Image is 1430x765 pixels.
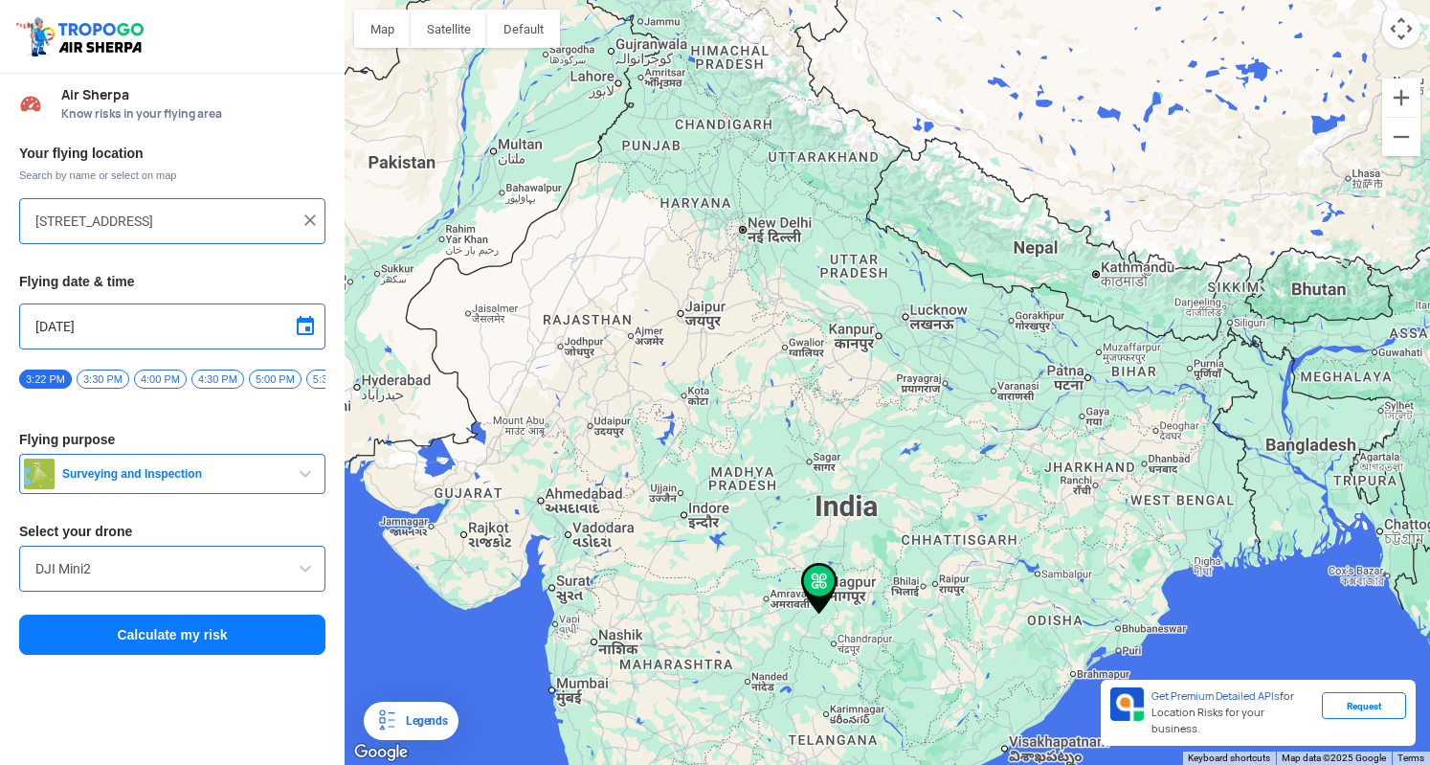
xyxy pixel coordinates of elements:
input: Search by name or Brand [35,557,309,580]
h3: Your flying location [19,146,325,160]
img: Risk Scores [19,92,42,115]
span: 3:22 PM [19,370,72,389]
img: Legends [375,709,398,732]
button: Surveying and Inspection [19,454,325,494]
span: Air Sherpa [61,87,325,102]
img: Google [349,740,413,765]
h3: Flying date & time [19,275,325,288]
button: Calculate my risk [19,615,325,655]
a: Terms [1397,753,1424,763]
h3: Flying purpose [19,433,325,446]
span: 3:30 PM [77,370,129,389]
img: survey.png [24,459,55,489]
button: Zoom out [1382,118,1420,156]
input: Search your flying location [35,210,295,233]
span: Map data ©2025 Google [1282,753,1386,763]
button: Keyboard shortcuts [1188,752,1270,765]
img: ic_close.png [301,211,320,230]
div: Legends [398,709,447,732]
span: Get Premium Detailed APIs [1151,689,1280,703]
h3: Select your drone [19,525,325,538]
input: Select Date [35,315,309,338]
img: ic_tgdronemaps.svg [14,14,150,58]
div: for Location Risks for your business. [1144,687,1322,738]
button: Zoom in [1382,79,1420,117]
button: Show satellite imagery [411,10,487,48]
span: Surveying and Inspection [55,466,294,482]
span: Know risks in your flying area [61,106,325,122]
button: Map camera controls [1382,10,1420,48]
span: 5:00 PM [249,370,302,389]
span: 5:30 PM [306,370,359,389]
span: 4:00 PM [134,370,187,389]
button: Show street map [354,10,411,48]
a: Open this area in Google Maps (opens a new window) [349,740,413,765]
span: 4:30 PM [191,370,244,389]
img: Premium APIs [1110,687,1144,721]
span: Search by name or select on map [19,168,325,183]
div: Request [1322,692,1406,719]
